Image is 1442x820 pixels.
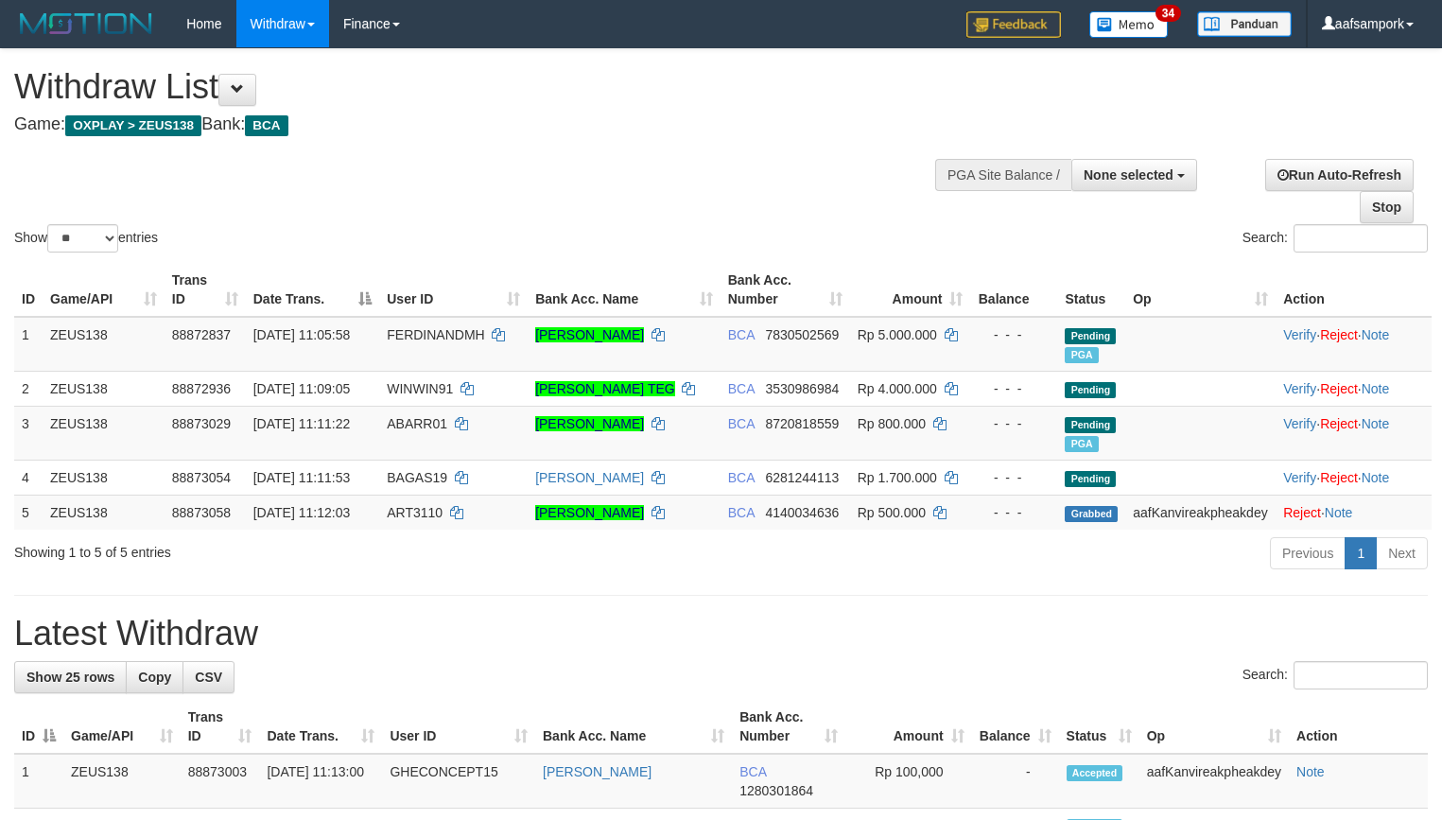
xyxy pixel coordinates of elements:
span: [DATE] 11:05:58 [253,327,350,342]
span: [DATE] 11:12:03 [253,505,350,520]
span: BCA [728,416,755,431]
span: Accepted [1067,765,1123,781]
span: Copy 8720818559 to clipboard [765,416,839,431]
div: - - - [978,503,1050,522]
a: Note [1325,505,1353,520]
a: Note [1296,764,1325,779]
span: 88873054 [172,470,231,485]
a: Verify [1283,327,1316,342]
td: ZEUS138 [43,460,165,495]
div: PGA Site Balance / [935,159,1071,191]
span: Copy 3530986984 to clipboard [765,381,839,396]
input: Search: [1294,224,1428,253]
td: - [972,754,1059,809]
th: Trans ID: activate to sort column ascending [165,263,246,317]
a: Verify [1283,470,1316,485]
th: Amount: activate to sort column ascending [850,263,971,317]
label: Search: [1242,661,1428,689]
span: Marked by aafnoeunsreypich [1065,347,1098,363]
span: BCA [728,470,755,485]
td: ZEUS138 [43,371,165,406]
span: Grabbed [1065,506,1118,522]
a: Note [1362,416,1390,431]
th: Balance: activate to sort column ascending [972,700,1059,754]
h4: Game: Bank: [14,115,943,134]
span: ABARR01 [387,416,447,431]
span: WINWIN91 [387,381,453,396]
th: User ID: activate to sort column ascending [379,263,528,317]
th: Game/API: activate to sort column ascending [43,263,165,317]
span: BCA [728,381,755,396]
th: Amount: activate to sort column ascending [845,700,972,754]
span: Rp 800.000 [858,416,926,431]
span: BAGAS19 [387,470,447,485]
td: · · [1276,317,1432,372]
img: Feedback.jpg [966,11,1061,38]
h1: Latest Withdraw [14,615,1428,653]
td: aafKanvireakpheakdey [1125,495,1276,530]
td: 88873003 [181,754,260,809]
input: Search: [1294,661,1428,689]
th: User ID: activate to sort column ascending [382,700,535,754]
th: Balance [970,263,1057,317]
img: panduan.png [1197,11,1292,37]
span: ART3110 [387,505,443,520]
button: None selected [1071,159,1197,191]
td: ZEUS138 [43,495,165,530]
span: Pending [1065,417,1116,433]
div: - - - [978,414,1050,433]
th: Status: activate to sort column ascending [1059,700,1139,754]
div: - - - [978,379,1050,398]
a: 1 [1345,537,1377,569]
a: Note [1362,470,1390,485]
label: Show entries [14,224,158,253]
span: [DATE] 11:11:22 [253,416,350,431]
th: Date Trans.: activate to sort column ascending [259,700,382,754]
td: 1 [14,754,63,809]
th: Bank Acc. Number: activate to sort column ascending [732,700,844,754]
span: 88872837 [172,327,231,342]
th: ID [14,263,43,317]
a: CSV [182,661,235,693]
div: - - - [978,468,1050,487]
a: Reject [1320,327,1358,342]
td: ZEUS138 [63,754,181,809]
a: [PERSON_NAME] [535,470,644,485]
label: Search: [1242,224,1428,253]
a: [PERSON_NAME] [535,505,644,520]
td: 3 [14,406,43,460]
span: 88873029 [172,416,231,431]
td: ZEUS138 [43,317,165,372]
th: Bank Acc. Name: activate to sort column ascending [528,263,721,317]
a: Copy [126,661,183,693]
th: Date Trans.: activate to sort column descending [246,263,380,317]
a: Run Auto-Refresh [1265,159,1414,191]
td: 5 [14,495,43,530]
span: 88872936 [172,381,231,396]
td: 1 [14,317,43,372]
span: [DATE] 11:09:05 [253,381,350,396]
a: [PERSON_NAME] [543,764,652,779]
div: - - - [978,325,1050,344]
td: ZEUS138 [43,406,165,460]
a: Note [1362,381,1390,396]
th: Action [1276,263,1432,317]
td: GHECONCEPT15 [382,754,535,809]
span: BCA [245,115,287,136]
span: Pending [1065,328,1116,344]
a: Reject [1320,416,1358,431]
a: Previous [1270,537,1346,569]
th: Op: activate to sort column ascending [1125,263,1276,317]
span: Rp 500.000 [858,505,926,520]
span: Rp 1.700.000 [858,470,937,485]
img: Button%20Memo.svg [1089,11,1169,38]
a: Note [1362,327,1390,342]
th: Op: activate to sort column ascending [1139,700,1289,754]
td: Rp 100,000 [845,754,972,809]
a: Stop [1360,191,1414,223]
span: BCA [728,327,755,342]
td: · · [1276,371,1432,406]
span: OXPLAY > ZEUS138 [65,115,201,136]
span: BCA [728,505,755,520]
th: ID: activate to sort column descending [14,700,63,754]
